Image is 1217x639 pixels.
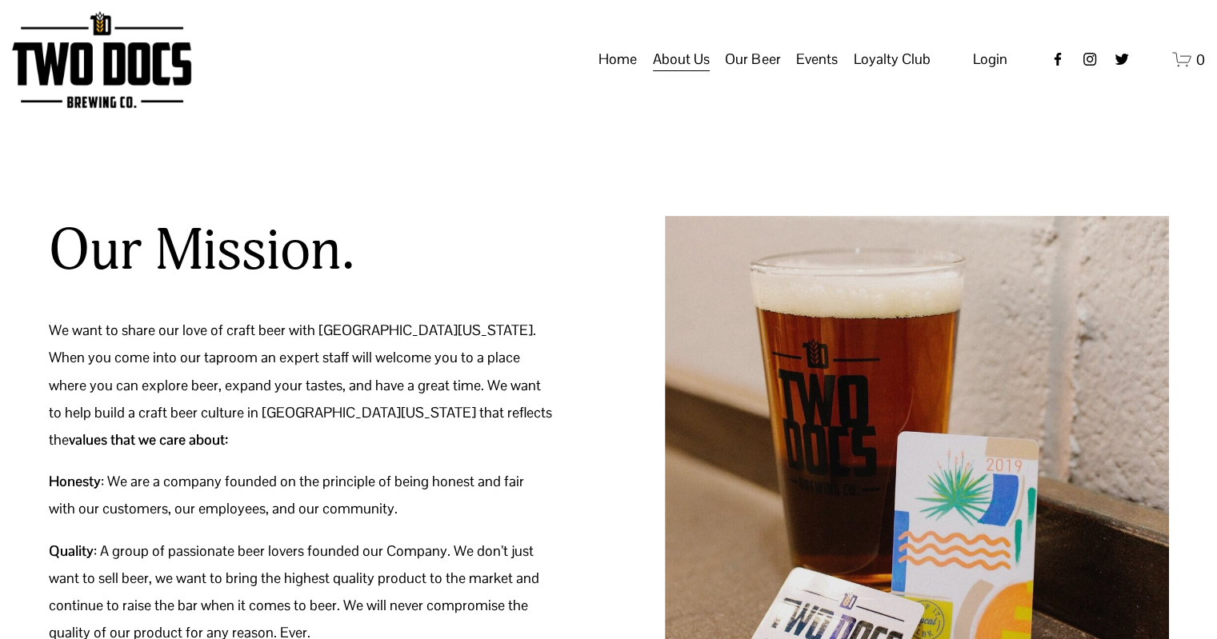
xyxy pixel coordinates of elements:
[1114,51,1130,67] a: twitter-unauth
[12,11,191,108] img: Two Docs Brewing Co.
[49,472,101,490] strong: Honesty
[1172,50,1205,70] a: 0 items in cart
[1050,51,1066,67] a: Facebook
[973,46,1007,73] a: Login
[49,215,354,286] h2: Our Mission.
[1082,51,1098,67] a: instagram-unauth
[854,44,931,74] a: folder dropdown
[69,430,228,449] strong: values that we care about:
[854,46,931,73] span: Loyalty Club
[49,317,553,453] p: We want to share our love of craft beer with [GEOGRAPHIC_DATA][US_STATE]. When you come into our ...
[653,46,710,73] span: About Us
[1196,50,1205,69] span: 0
[49,541,94,560] strong: Quality
[796,44,838,74] a: folder dropdown
[725,44,780,74] a: folder dropdown
[49,468,553,522] p: : We are a company founded on the principle of being honest and fair with our customers, our empl...
[598,44,637,74] a: Home
[653,44,710,74] a: folder dropdown
[725,46,780,73] span: Our Beer
[973,50,1007,68] span: Login
[796,46,838,73] span: Events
